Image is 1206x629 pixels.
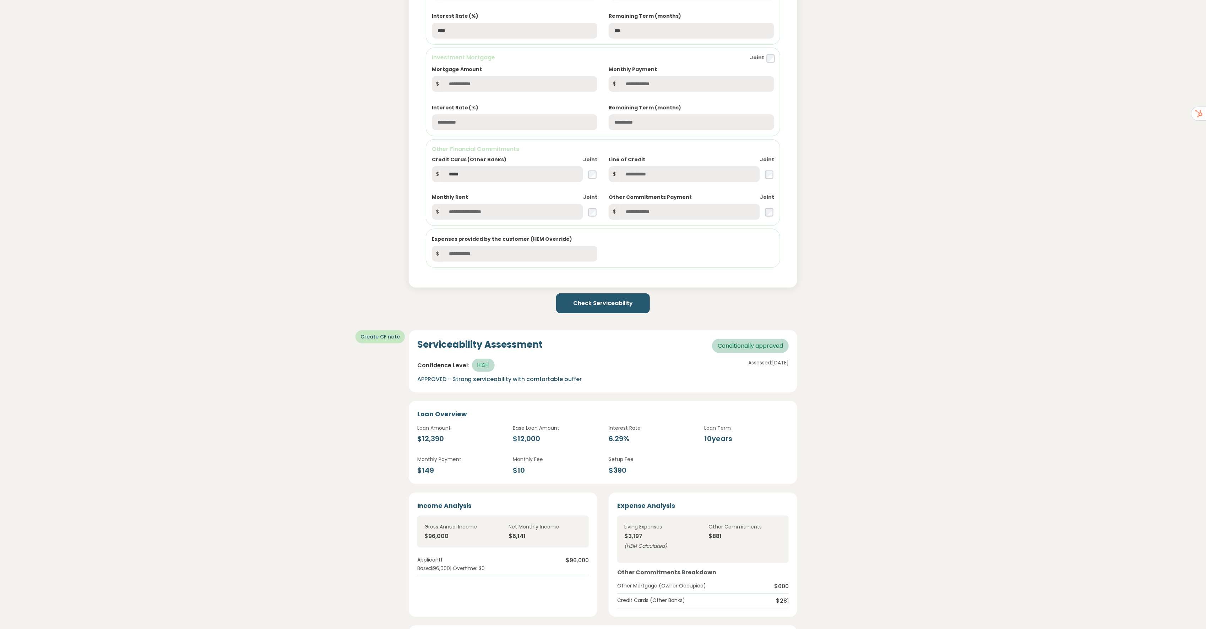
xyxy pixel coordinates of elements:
p: Setup Fee [609,455,693,463]
label: Mortgage Amount [432,66,482,73]
p: Other Commitments [709,523,782,531]
div: $3,197 [624,532,697,541]
p: APPROVED - Strong serviceability with comfortable buffer [417,375,661,384]
div: $881 [709,532,782,541]
label: Expenses provided by the customer (HEM Override) [432,235,572,243]
span: Other Mortgage (Owner Occupied) [617,582,706,591]
label: Remaining Term (months) [609,12,681,20]
span: Create CF note [360,333,400,341]
label: Joint [760,194,774,201]
h6: Other Commitments Breakdown [617,569,789,576]
p: Monthly Fee [513,455,597,463]
p: ( HEM Calculated ) [624,542,697,550]
span: $ [432,204,443,220]
div: $12,000 [513,433,597,444]
span: $ [609,204,620,220]
span: $ [432,166,443,182]
p: Living Expenses [624,523,697,531]
span: $ [432,76,443,92]
p: Monthly Payment [417,455,502,463]
span: $281 [776,597,789,605]
label: Credit Cards (Other Banks) [432,156,507,163]
label: Interest Rate (%) [432,104,479,112]
div: $10 [513,465,597,476]
h5: Expense Analysis [617,501,789,510]
label: Other Commitments Payment [609,194,692,201]
label: Interest Rate (%) [432,12,479,20]
p: Gross Annual Income [424,523,498,531]
div: $149 [417,465,502,476]
p: Base Loan Amount [513,424,597,432]
label: Joint [760,156,774,163]
div: $96,000 [424,532,498,541]
button: Check Serviceability [556,293,650,313]
div: Base: $96,000 | Overtime: $0 [417,565,589,572]
span: HIGH [472,359,495,372]
h6: Investment Mortgage [432,54,495,61]
span: $ [609,76,620,92]
span: Credit Cards (Other Banks) [617,597,685,605]
button: Create CF note [355,330,405,343]
iframe: Chat Widget [1170,595,1206,629]
span: $ [609,166,620,182]
label: Monthly Rent [432,194,468,201]
label: Monthly Payment [609,66,657,73]
h4: Serviceability Assessment [417,339,543,351]
div: 10 years [705,433,789,444]
label: Joint [583,156,597,163]
span: Confidence Level: [417,361,469,370]
span: Applicant 1 [417,556,442,565]
h5: Income Analysis [417,501,589,510]
p: Interest Rate [609,424,693,432]
p: Loan Amount [417,424,502,432]
label: Remaining Term (months) [609,104,681,112]
span: $600 [774,582,789,591]
label: Joint [583,194,597,201]
p: Assessed: [DATE] [673,359,789,367]
h6: Other Financial Commitments [432,145,775,153]
span: $ [432,246,443,262]
p: Loan Term [705,424,789,432]
div: $12,390 [417,433,502,444]
div: 6.29 % [609,433,693,444]
label: Joint [750,54,764,61]
h5: Loan Overview [417,410,789,418]
div: $390 [609,465,693,476]
div: $6,141 [509,532,582,541]
span: Conditionally approved [712,339,789,353]
p: Net Monthly Income [509,523,582,531]
label: Line of Credit [609,156,645,163]
span: $96,000 [566,556,589,565]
